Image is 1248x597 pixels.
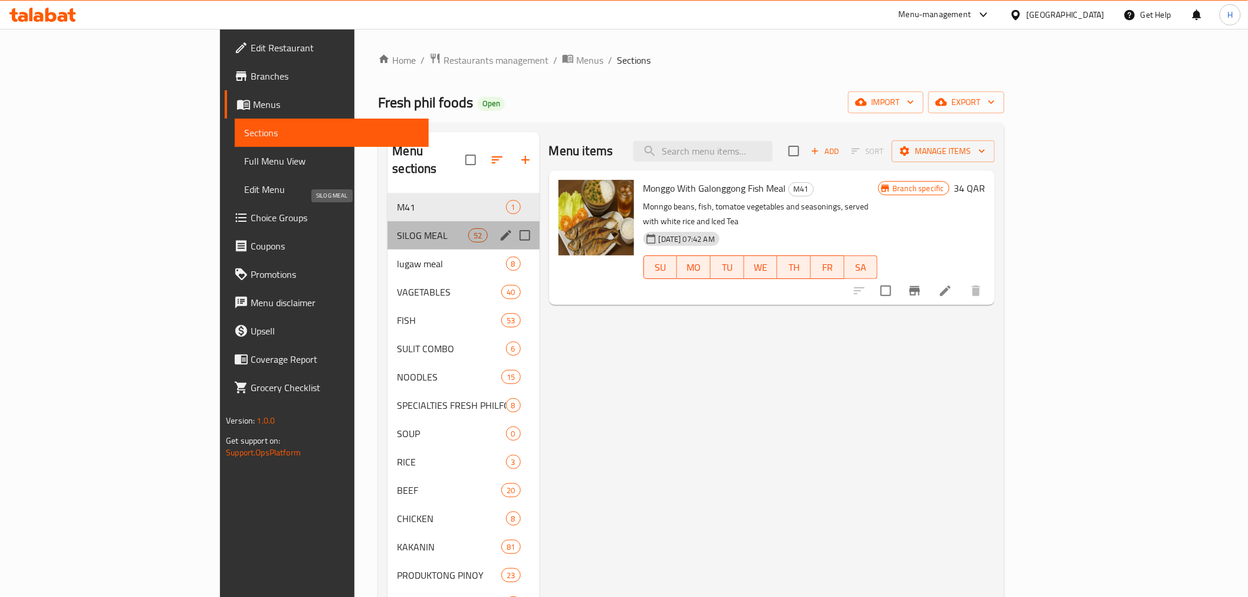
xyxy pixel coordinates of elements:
button: delete [962,277,990,305]
span: 20 [502,485,520,496]
span: Upsell [251,324,419,338]
a: Menus [562,53,603,68]
span: 40 [502,287,520,298]
span: 3 [507,457,520,468]
span: TH [782,259,806,276]
span: 15 [502,372,520,383]
div: Open [478,97,505,111]
span: Select to update [873,278,898,303]
span: SILOG MEAL [397,228,468,242]
div: PRODUKTONG PINOY23 [387,561,539,589]
span: 8 [507,513,520,524]
div: items [506,398,521,412]
span: import [858,95,914,110]
h2: Menu sections [392,142,465,178]
span: Select section [781,139,806,163]
span: Menu disclaimer [251,296,419,310]
li: / [608,53,612,67]
span: Menus [576,53,603,67]
button: FR [811,255,845,279]
button: SU [643,255,678,279]
span: Branch specific [888,183,949,194]
span: Edit Restaurant [251,41,419,55]
span: Menus [253,97,419,111]
span: 8 [507,400,520,411]
span: Get support on: [226,433,280,448]
h2: Menu items [549,142,613,160]
div: items [506,427,521,441]
div: [GEOGRAPHIC_DATA] [1027,8,1105,21]
img: Monggo With Galonggong Fish Meal [559,180,634,255]
div: items [501,483,520,497]
div: SILOG MEAL52edit [387,221,539,250]
span: CHICKEN [397,511,505,526]
span: Branches [251,69,419,83]
span: SU [649,259,673,276]
a: Grocery Checklist [225,373,428,402]
span: 1 [507,202,520,213]
span: BEEF [397,483,501,497]
li: / [553,53,557,67]
a: Support.OpsPlatform [226,445,301,460]
span: Monggo With Galonggong Fish Meal [643,179,786,197]
div: items [501,285,520,299]
span: KAKANIN [397,540,501,554]
div: VAGETABLES [397,285,501,299]
button: export [928,91,1004,113]
a: Coupons [225,232,428,260]
div: items [501,568,520,582]
a: Upsell [225,317,428,345]
div: items [501,540,520,554]
span: export [938,95,995,110]
a: Full Menu View [235,147,428,175]
div: BEEF20 [387,476,539,504]
div: items [501,313,520,327]
span: Coupons [251,239,419,253]
div: SPECIALTIES FRESH PHILFOODS [397,398,505,412]
div: items [468,228,487,242]
span: 8 [507,258,520,270]
button: WE [744,255,778,279]
span: FR [816,259,840,276]
span: Select section first [844,142,892,160]
span: RICE [397,455,505,469]
span: Select all sections [458,147,483,172]
h6: 34 QAR [954,180,986,196]
button: TH [777,255,811,279]
span: 52 [469,230,487,241]
span: TU [715,259,740,276]
p: Monngo beans, fish, tomatoe vegetables and seasonings, served with white rice and Iced Tea [643,199,878,229]
span: M41 [789,182,813,196]
span: Sort sections [483,146,511,174]
span: Sections [617,53,651,67]
button: Manage items [892,140,995,162]
span: Sections [244,126,419,140]
span: H [1227,8,1233,21]
span: 81 [502,542,520,553]
div: VAGETABLES40 [387,278,539,306]
a: Promotions [225,260,428,288]
button: import [848,91,924,113]
div: CHICKEN8 [387,504,539,533]
span: FISH [397,313,501,327]
div: NOODLES15 [387,363,539,391]
span: 6 [507,343,520,355]
span: Full Menu View [244,154,419,168]
span: PRODUKTONG PINOY [397,568,501,582]
span: Edit Menu [244,182,419,196]
button: Add section [511,146,540,174]
span: SULIT COMBO [397,342,505,356]
a: Coverage Report [225,345,428,373]
a: Sections [235,119,428,147]
span: M41 [397,200,505,214]
div: items [506,511,521,526]
a: Menus [225,90,428,119]
a: Choice Groups [225,204,428,232]
div: items [506,200,521,214]
span: Add [809,145,841,158]
span: NOODLES [397,370,501,384]
a: Edit Menu [235,175,428,204]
